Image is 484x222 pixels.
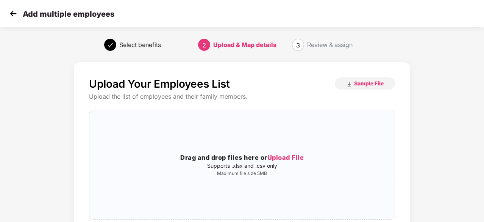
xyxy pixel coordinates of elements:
[307,39,353,51] div: Review & assign
[267,154,304,161] span: Upload File
[89,153,395,163] h3: Drag and drop files here or
[89,77,230,90] p: Upload Your Employees List
[119,39,161,51] div: Select benefits
[296,41,300,49] span: 3
[346,81,352,87] img: download_icon
[89,93,395,101] div: Upload the list of employees and their family members.
[89,170,395,176] p: Maximum file size 5MB
[89,110,395,219] span: Drag and drop files here orUpload FileSupports .xlsx and .csv onlyMaximum file size 5MB
[8,8,19,19] img: svg+xml;base64,PHN2ZyB4bWxucz0iaHR0cDovL3d3dy53My5vcmcvMjAwMC9zdmciIHdpZHRoPSIzMCIgaGVpZ2h0PSIzMC...
[354,80,384,87] span: Sample File
[202,41,206,49] span: 2
[89,163,395,169] p: Supports .xlsx and .csv only
[23,9,114,19] p: Add multiple employees
[107,42,113,48] span: check
[335,77,395,90] button: Sample File
[213,39,276,51] div: Upload & Map details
